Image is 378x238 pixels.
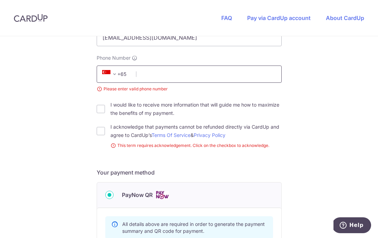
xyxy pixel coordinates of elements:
a: Privacy Policy [194,132,225,138]
span: +65 [100,70,131,78]
span: Phone Number [97,54,130,61]
label: I would like to receive more information that will guide me how to maximize the benefits of my pa... [110,101,282,117]
a: Pay via CardUp account [247,14,311,21]
iframe: Opens a widget where you can find more information [333,217,371,235]
span: PayNow QR [122,191,153,199]
input: Email address [97,29,282,46]
img: Cards logo [155,191,169,199]
small: This term requires acknowledgement. Click on the checkbox to acknowledge. [110,142,282,149]
small: Please enter valid phone number [97,86,282,92]
h5: Your payment method [97,168,282,177]
a: Terms Of Service [152,132,191,138]
div: PayNow QR Cards logo [105,191,273,199]
span: All details above are required in order to generate the payment summary and QR code for payment. [122,221,265,234]
label: I acknowledge that payments cannot be refunded directly via CardUp and agree to CardUp’s & [110,123,282,139]
a: About CardUp [326,14,364,21]
a: FAQ [221,14,232,21]
span: +65 [102,70,119,78]
img: CardUp [14,14,48,22]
